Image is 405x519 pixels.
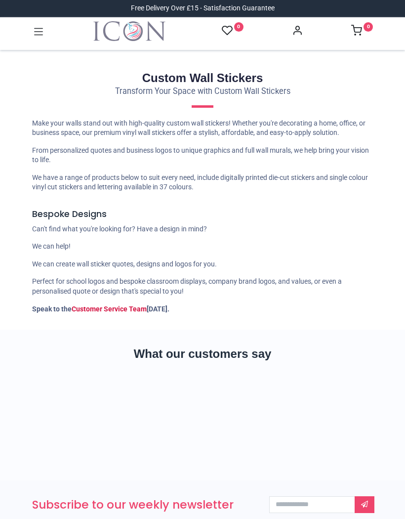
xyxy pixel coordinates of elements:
p: Perfect for school logos and bespoke classroom displays, company brand logos, and values, or even... [32,277,373,296]
sup: 0 [364,22,373,32]
a: 0 [351,28,373,36]
a: 0 [222,25,243,37]
h5: Bespoke Designs [32,208,373,220]
p: We have a range of products below to suit every need, include digitally printed die-cut stickers ... [32,173,373,192]
p: We can create wall sticker quotes, designs and logos for you. [32,259,373,269]
strong: Speak to the [DATE]. [32,305,169,313]
sup: 0 [234,22,243,32]
p: Transform Your Space with Custom Wall Stickers [32,86,373,97]
a: Logo of Icon Wall Stickers [93,21,165,41]
p: Can't find what you're looking for? Have a design in mind? [32,224,373,234]
img: Icon Wall Stickers [93,21,165,41]
h2: Custom Wall Stickers [32,70,373,86]
div: Free Delivery Over £15 - Satisfaction Guarantee [131,3,275,13]
p: We can help! [32,242,373,252]
a: Account Info [292,28,303,36]
a: Customer Service Team [72,305,147,313]
h2: What our customers say [32,346,373,362]
p: Make your walls stand out with high-quality custom wall stickers! Whether you're decorating a hom... [32,119,373,138]
p: From personalized quotes and business logos to unique graphics and full wall murals, we help brin... [32,146,373,165]
iframe: Customer reviews powered by Trustpilot [32,380,373,449]
h3: Subscribe to our weekly newsletter [32,497,254,513]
